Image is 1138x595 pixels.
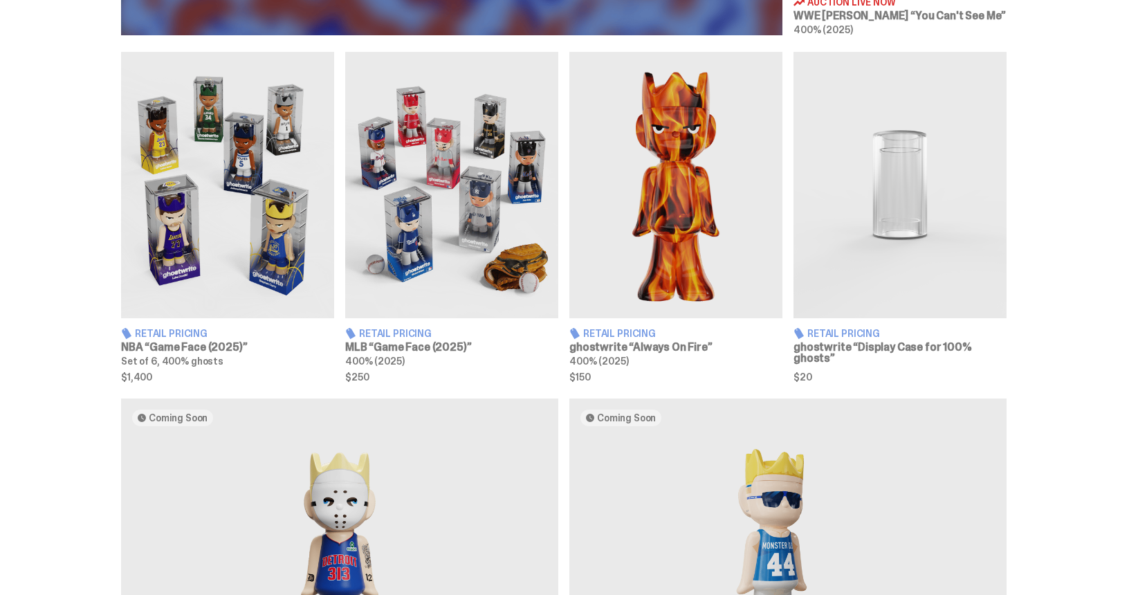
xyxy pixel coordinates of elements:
span: Coming Soon [149,412,208,423]
span: 400% (2025) [569,355,628,367]
img: Always On Fire [569,52,782,318]
span: $250 [345,372,558,382]
h3: ghostwrite “Always On Fire” [569,342,782,353]
span: Set of 6, 400% ghosts [121,355,223,367]
img: Game Face (2025) [121,52,334,318]
span: Retail Pricing [359,329,432,338]
h3: ghostwrite “Display Case for 100% ghosts” [793,342,1007,364]
span: 400% (2025) [793,24,852,36]
span: Coming Soon [597,412,656,423]
h3: MLB “Game Face (2025)” [345,342,558,353]
span: Retail Pricing [807,329,880,338]
a: Game Face (2025) Retail Pricing [345,52,558,381]
a: Display Case for 100% ghosts Retail Pricing [793,52,1007,381]
h3: NBA “Game Face (2025)” [121,342,334,353]
span: $20 [793,372,1007,382]
img: Display Case for 100% ghosts [793,52,1007,318]
span: Retail Pricing [583,329,656,338]
span: Retail Pricing [135,329,208,338]
span: $150 [569,372,782,382]
a: Game Face (2025) Retail Pricing [121,52,334,381]
h3: WWE [PERSON_NAME] “You Can't See Me” [793,10,1007,21]
img: Game Face (2025) [345,52,558,318]
span: $1,400 [121,372,334,382]
a: Always On Fire Retail Pricing [569,52,782,381]
span: 400% (2025) [345,355,404,367]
